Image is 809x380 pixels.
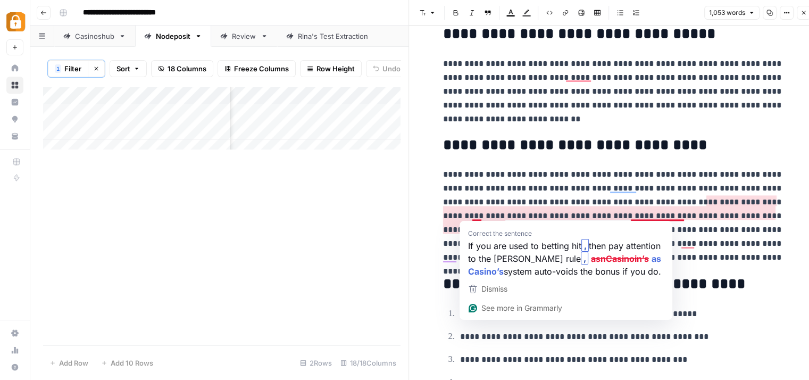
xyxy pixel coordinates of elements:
span: Filter [64,63,81,74]
span: Sort [116,63,130,74]
div: [PERSON_NAME]'s Test Extraction [298,31,413,42]
button: Sort [110,60,147,77]
button: Row Height [300,60,362,77]
a: Casinoshub [54,26,135,47]
a: Usage [6,342,23,359]
div: 18/18 Columns [336,354,401,371]
a: Insights [6,94,23,111]
a: Browse [6,77,23,94]
span: 1 [56,64,60,73]
span: Add 10 Rows [111,358,153,368]
div: Casinoshub [75,31,114,42]
a: Settings [6,325,23,342]
button: Workspace: Adzz [6,9,23,35]
a: Nodeposit [135,26,211,47]
a: Home [6,60,23,77]
span: Freeze Columns [234,63,289,74]
div: Review [232,31,256,42]
div: 1 [55,64,61,73]
a: [PERSON_NAME]'s Test Extraction [277,26,433,47]
button: Freeze Columns [218,60,296,77]
span: Undo [382,63,401,74]
div: Nodeposit [156,31,190,42]
span: Add Row [59,358,88,368]
button: Add 10 Rows [95,354,160,371]
button: Help + Support [6,359,23,376]
a: Opportunities [6,111,23,128]
button: Undo [366,60,407,77]
img: Adzz Logo [6,12,26,31]
button: 18 Columns [151,60,213,77]
div: 2 Rows [296,354,336,371]
span: Row Height [316,63,355,74]
span: 18 Columns [168,63,206,74]
button: 1,053 words [704,6,760,20]
a: Your Data [6,128,23,145]
button: 1Filter [48,60,88,77]
button: Add Row [43,354,95,371]
span: 1,053 words [709,8,745,18]
a: Review [211,26,277,47]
